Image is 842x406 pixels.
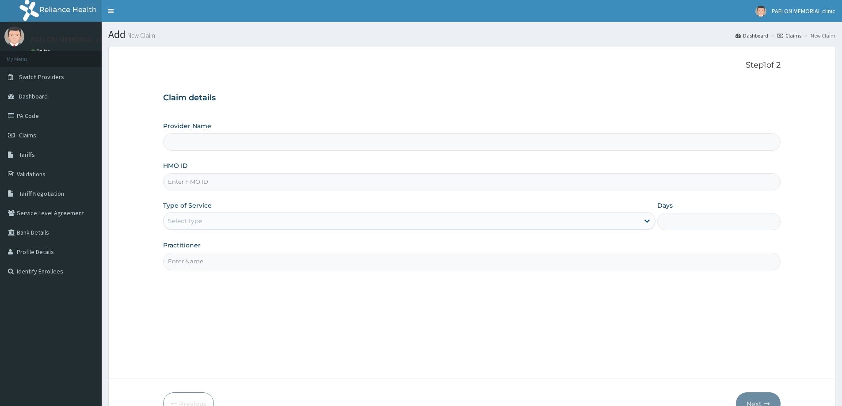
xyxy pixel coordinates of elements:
span: PAELON MEMORIAL clinic [772,7,835,15]
div: Select type [168,216,202,225]
img: User Image [4,27,24,46]
span: Tariff Negotiation [19,190,64,197]
li: New Claim [802,32,835,39]
span: Claims [19,131,36,139]
label: HMO ID [163,161,188,170]
a: Online [31,48,52,54]
input: Enter Name [163,253,781,270]
span: Dashboard [19,92,48,100]
input: Enter HMO ID [163,173,781,190]
img: User Image [755,6,766,17]
span: Switch Providers [19,73,64,81]
p: PAELON MEMORIAL clinic [31,36,114,44]
label: Type of Service [163,201,212,210]
p: Step 1 of 2 [163,61,781,70]
a: Dashboard [735,32,768,39]
small: New Claim [126,32,155,39]
h1: Add [108,29,835,40]
a: Claims [777,32,801,39]
h3: Claim details [163,93,781,103]
label: Days [657,201,673,210]
label: Practitioner [163,241,201,250]
label: Provider Name [163,121,211,130]
span: Tariffs [19,151,35,159]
